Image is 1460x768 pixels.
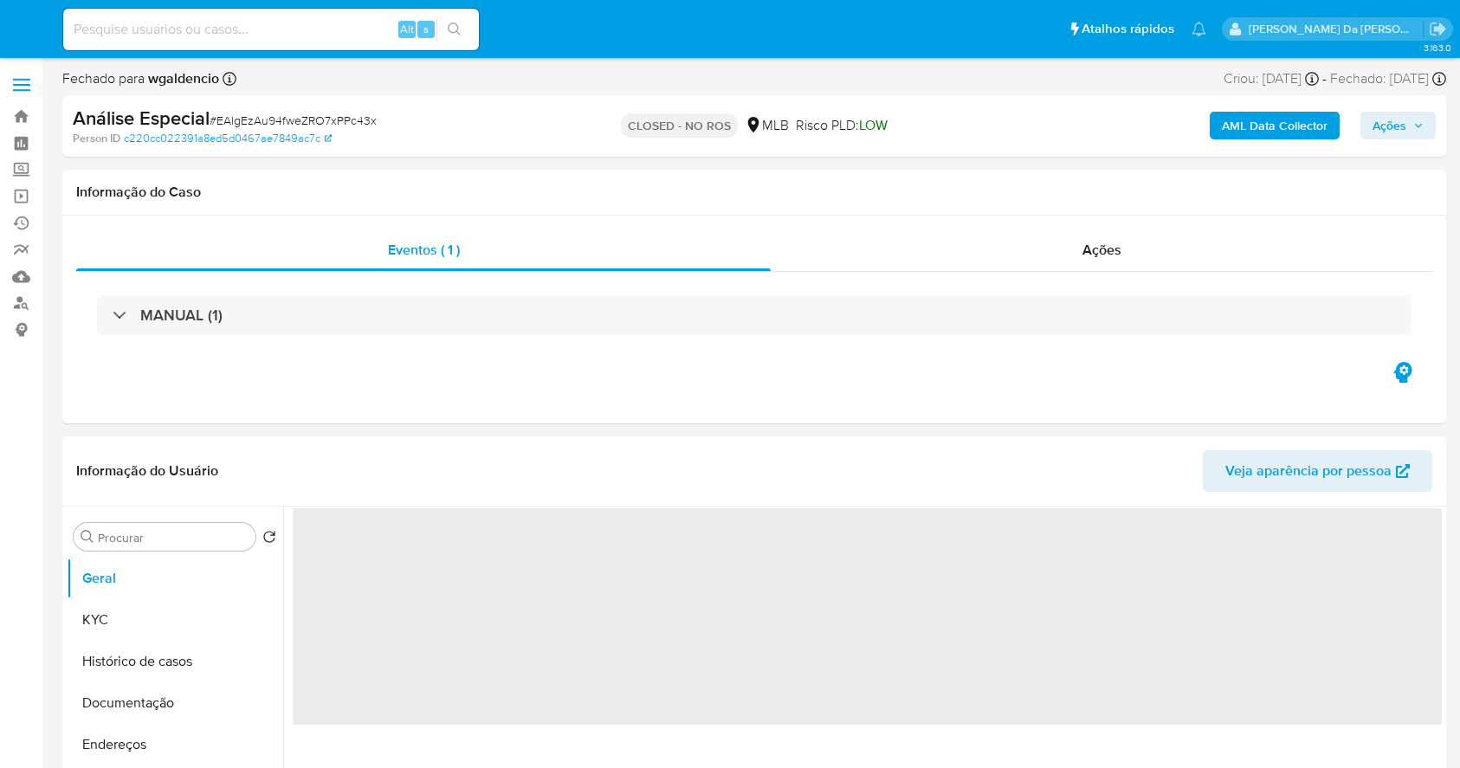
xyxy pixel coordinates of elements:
[97,295,1412,335] div: MANUAL (1)
[145,68,219,88] b: wgaldencio
[621,113,738,138] p: CLOSED - NO ROS
[1429,20,1447,38] a: Sair
[73,104,210,132] b: Análise Especial
[1082,240,1121,260] span: Ações
[1203,450,1432,492] button: Veja aparência por pessoa
[1225,450,1392,492] span: Veja aparência por pessoa
[436,17,472,42] button: search-icon
[1082,20,1174,38] span: Atalhos rápidos
[400,21,414,37] span: Alt
[73,131,120,146] b: Person ID
[67,599,283,641] button: KYC
[81,530,94,544] button: Procurar
[67,641,283,682] button: Histórico de casos
[1360,112,1436,139] button: Ações
[62,69,219,88] span: Fechado para
[67,682,283,724] button: Documentação
[1330,69,1446,88] div: Fechado: [DATE]
[140,306,223,325] h3: MANUAL (1)
[388,240,460,260] span: Eventos ( 1 )
[63,18,479,41] input: Pesquise usuários ou casos...
[67,724,283,765] button: Endereços
[76,462,218,480] h1: Informação do Usuário
[859,115,888,135] span: LOW
[67,558,283,599] button: Geral
[1322,69,1327,88] span: -
[745,116,789,135] div: MLB
[1222,112,1328,139] b: AML Data Collector
[124,131,332,146] a: c220cc022391a8ed5d0467ae7849ac7c
[76,184,1432,201] h1: Informação do Caso
[262,530,276,549] button: Retornar ao pedido padrão
[423,21,429,37] span: s
[98,530,249,545] input: Procurar
[293,508,1442,725] span: ‌
[1210,112,1340,139] button: AML Data Collector
[796,116,888,135] span: Risco PLD:
[210,112,377,129] span: # EAlgEzAu94fweZRO7xPPc43x
[1373,112,1406,139] span: Ações
[1224,69,1319,88] div: Criou: [DATE]
[1249,21,1424,37] p: patricia.varelo@mercadopago.com.br
[1192,22,1206,36] a: Notificações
